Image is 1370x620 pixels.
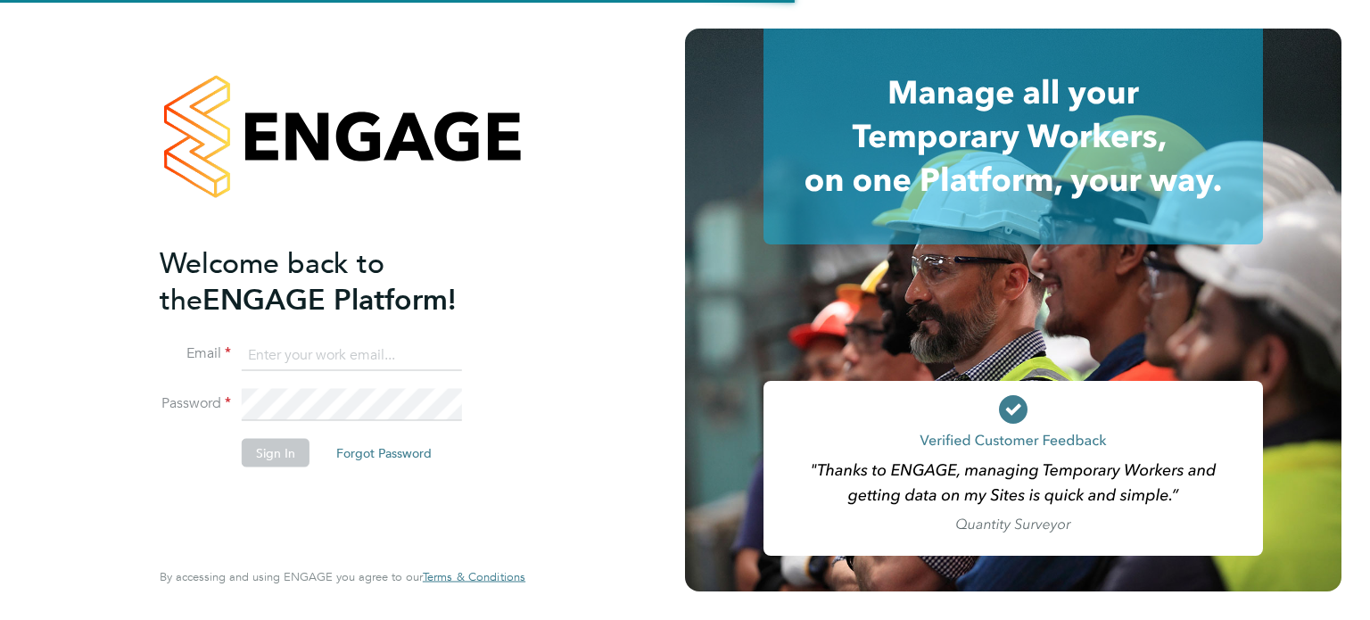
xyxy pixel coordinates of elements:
[160,394,231,413] label: Password
[160,244,508,318] h2: ENGAGE Platform!
[160,344,231,363] label: Email
[423,569,525,584] span: Terms & Conditions
[160,569,525,584] span: By accessing and using ENGAGE you agree to our
[242,339,462,371] input: Enter your work email...
[322,439,446,467] button: Forgot Password
[423,570,525,584] a: Terms & Conditions
[160,245,384,317] span: Welcome back to the
[242,439,309,467] button: Sign In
